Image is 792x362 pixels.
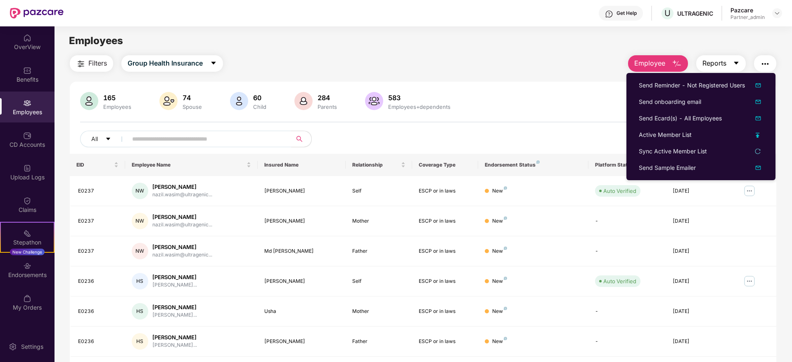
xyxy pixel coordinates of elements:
[485,162,582,168] div: Endorsement Status
[78,277,119,285] div: E0236
[504,337,507,340] img: svg+xml;base64,PHN2ZyB4bWxucz0iaHR0cDovL3d3dy53My5vcmcvMjAwMC9zdmciIHdpZHRoPSI4IiBoZWlnaHQ9IjgiIH...
[316,103,339,110] div: Parents
[78,187,119,195] div: E0237
[88,58,107,68] span: Filters
[639,130,692,139] div: Active Member List
[603,277,636,285] div: Auto Verified
[23,66,31,75] img: svg+xml;base64,PHN2ZyBpZD0iQmVuZWZpdHMiIHhtbG5zPSJodHRwOi8vd3d3LnczLm9yZy8yMDAwL3N2ZyIgd2lkdGg9Ij...
[1,238,54,247] div: Stepathon
[23,294,31,303] img: svg+xml;base64,PHN2ZyBpZD0iTXlfT3JkZXJzIiBkYXRhLW5hbWU9Ik15IE9yZGVycyIgeG1sbnM9Imh0dHA6Ly93d3cudz...
[78,247,119,255] div: E0237
[743,184,756,197] img: manageButton
[628,55,688,72] button: Employee
[753,80,763,90] img: dropDownIcon
[492,308,507,315] div: New
[536,160,540,164] img: svg+xml;base64,PHN2ZyB4bWxucz0iaHR0cDovL3d3dy53My5vcmcvMjAwMC9zdmciIHdpZHRoPSI4IiBoZWlnaHQ9IjgiIH...
[605,10,613,18] img: svg+xml;base64,PHN2ZyBpZD0iSGVscC0zMngzMiIgeG1sbnM9Imh0dHA6Ly93d3cudzMub3JnLzIwMDAvc3ZnIiB3aWR0aD...
[264,187,339,195] div: [PERSON_NAME]
[730,14,765,21] div: Partner_admin
[419,247,472,255] div: ESCP or in laws
[152,281,197,289] div: [PERSON_NAME]...
[504,216,507,220] img: svg+xml;base64,PHN2ZyB4bWxucz0iaHR0cDovL3d3dy53My5vcmcvMjAwMC9zdmciIHdpZHRoPSI4IiBoZWlnaHQ9IjgiIH...
[70,154,125,176] th: EID
[753,97,763,107] img: dropDownIcon
[23,34,31,42] img: svg+xml;base64,PHN2ZyBpZD0iSG9tZSIgeG1sbnM9Imh0dHA6Ly93d3cudzMub3JnLzIwMDAvc3ZnIiB3aWR0aD0iMjAiIG...
[121,55,223,72] button: Group Health Insurancecaret-down
[132,162,245,168] span: Employee Name
[672,59,682,69] img: svg+xml;base64,PHN2ZyB4bWxucz0iaHR0cDovL3d3dy53My5vcmcvMjAwMC9zdmciIHhtbG5zOnhsaW5rPSJodHRwOi8vd3...
[639,114,722,123] div: Send Ecard(s) - All Employees
[753,163,763,173] img: svg+xml;base64,PHN2ZyB4bWxucz0iaHR0cDovL3d3dy53My5vcmcvMjAwMC9zdmciIHhtbG5zOnhsaW5rPSJodHRwOi8vd3...
[80,131,130,147] button: Allcaret-down
[23,132,31,140] img: svg+xml;base64,PHN2ZyBpZD0iQ0RfQWNjb3VudHMiIGRhdGEtbmFtZT0iQ0QgQWNjb3VudHMiIHhtbG5zPSJodHRwOi8vd3...
[76,59,86,69] img: svg+xml;base64,PHN2ZyB4bWxucz0iaHR0cDovL3d3dy53My5vcmcvMjAwMC9zdmciIHdpZHRoPSIyNCIgaGVpZ2h0PSIyNC...
[673,277,726,285] div: [DATE]
[419,277,472,285] div: ESCP or in laws
[352,217,405,225] div: Mother
[760,59,770,69] img: svg+xml;base64,PHN2ZyB4bWxucz0iaHR0cDovL3d3dy53My5vcmcvMjAwMC9zdmciIHdpZHRoPSIyNCIgaGVpZ2h0PSIyNC...
[251,94,268,102] div: 60
[70,55,113,72] button: Filters
[673,338,726,346] div: [DATE]
[152,251,212,259] div: nazil.wasim@ultragenic...
[9,343,17,351] img: svg+xml;base64,PHN2ZyBpZD0iU2V0dGluZy0yMHgyMCIgeG1sbnM9Imh0dHA6Ly93d3cudzMub3JnLzIwMDAvc3ZnIiB3aW...
[152,311,197,319] div: [PERSON_NAME]...
[352,308,405,315] div: Mother
[132,273,148,289] div: HS
[181,103,204,110] div: Spouse
[132,183,148,199] div: NW
[702,58,726,68] span: Reports
[181,94,204,102] div: 74
[23,197,31,205] img: svg+xml;base64,PHN2ZyBpZD0iQ2xhaW0iIHhtbG5zPSJodHRwOi8vd3d3LnczLm9yZy8yMDAwL3N2ZyIgd2lkdGg9IjIwIi...
[673,187,726,195] div: [DATE]
[753,113,763,123] img: dropDownIcon
[23,262,31,270] img: svg+xml;base64,PHN2ZyBpZD0iRW5kb3JzZW1lbnRzIiB4bWxucz0iaHR0cDovL3d3dy53My5vcmcvMjAwMC9zdmciIHdpZH...
[639,147,707,156] div: Sync Active Member List
[159,92,178,110] img: svg+xml;base64,PHN2ZyB4bWxucz0iaHR0cDovL3d3dy53My5vcmcvMjAwMC9zdmciIHhtbG5zOnhsaW5rPSJodHRwOi8vd3...
[264,308,339,315] div: Usha
[696,55,746,72] button: Reportscaret-down
[291,131,312,147] button: search
[128,58,203,68] span: Group Health Insurance
[80,92,98,110] img: svg+xml;base64,PHN2ZyB4bWxucz0iaHR0cDovL3d3dy53My5vcmcvMjAwMC9zdmciIHhtbG5zOnhsaW5rPSJodHRwOi8vd3...
[251,103,268,110] div: Child
[230,92,248,110] img: svg+xml;base64,PHN2ZyB4bWxucz0iaHR0cDovL3d3dy53My5vcmcvMjAwMC9zdmciIHhtbG5zOnhsaW5rPSJodHRwOi8vd3...
[595,162,659,168] div: Platform Status
[639,81,745,90] div: Send Reminder - Not Registered Users
[105,136,111,143] span: caret-down
[264,277,339,285] div: [PERSON_NAME]
[291,136,307,142] span: search
[492,247,507,255] div: New
[504,307,507,310] img: svg+xml;base64,PHN2ZyB4bWxucz0iaHR0cDovL3d3dy53My5vcmcvMjAwMC9zdmciIHdpZHRoPSI4IiBoZWlnaHQ9IjgiIH...
[588,206,666,236] td: -
[346,154,412,176] th: Relationship
[23,229,31,237] img: svg+xml;base64,PHN2ZyB4bWxucz0iaHR0cDovL3d3dy53My5vcmcvMjAwMC9zdmciIHdpZHRoPSIyMSIgaGVpZ2h0PSIyMC...
[91,134,98,143] span: All
[756,133,760,138] img: uploadIcon
[102,103,133,110] div: Employees
[412,154,478,176] th: Coverage Type
[352,247,405,255] div: Father
[352,187,405,195] div: Self
[152,334,197,341] div: [PERSON_NAME]
[210,60,217,67] span: caret-down
[352,162,399,168] span: Relationship
[152,341,197,349] div: [PERSON_NAME]...
[264,217,339,225] div: [PERSON_NAME]
[504,277,507,280] img: svg+xml;base64,PHN2ZyB4bWxucz0iaHR0cDovL3d3dy53My5vcmcvMjAwMC9zdmciIHdpZHRoPSI4IiBoZWlnaHQ9IjgiIH...
[419,308,472,315] div: ESCP or in laws
[132,303,148,320] div: HS
[264,338,339,346] div: [PERSON_NAME]
[588,236,666,266] td: -
[294,92,313,110] img: svg+xml;base64,PHN2ZyB4bWxucz0iaHR0cDovL3d3dy53My5vcmcvMjAwMC9zdmciIHhtbG5zOnhsaW5rPSJodHRwOi8vd3...
[617,10,637,16] div: Get Help
[664,8,671,18] span: U
[152,243,212,251] div: [PERSON_NAME]
[132,333,148,350] div: HS
[78,338,119,346] div: E0236
[365,92,383,110] img: svg+xml;base64,PHN2ZyB4bWxucz0iaHR0cDovL3d3dy53My5vcmcvMjAwMC9zdmciIHhtbG5zOnhsaW5rPSJodHRwOi8vd3...
[132,243,148,259] div: NW
[316,94,339,102] div: 284
[588,327,666,357] td: -
[352,338,405,346] div: Father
